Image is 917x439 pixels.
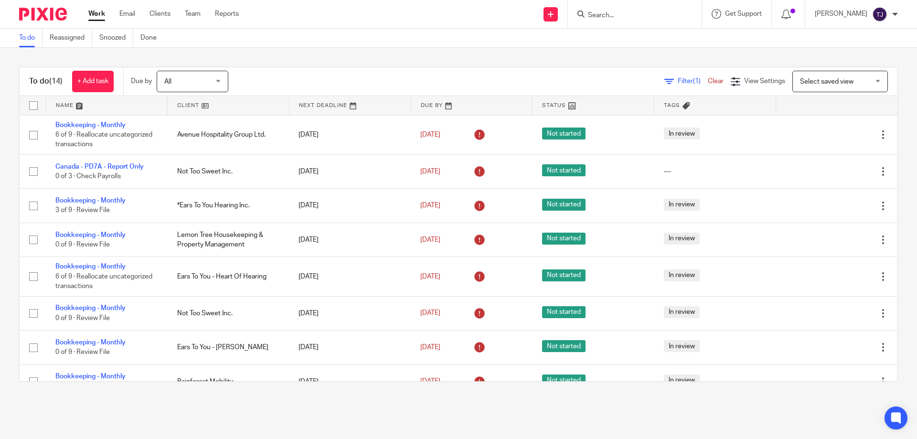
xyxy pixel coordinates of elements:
[289,257,411,296] td: [DATE]
[542,375,586,386] span: Not started
[168,115,289,154] td: Avenue Hospitality Group Ltd.
[168,189,289,223] td: *Ears To You Hearing Inc.
[664,128,700,139] span: In review
[215,9,239,19] a: Reports
[420,236,440,243] span: [DATE]
[55,263,126,270] a: Bookkeeping - Monthly
[55,339,126,346] a: Bookkeeping - Monthly
[542,233,586,245] span: Not started
[55,122,126,128] a: Bookkeeping - Monthly
[168,364,289,398] td: Rainforest Mobility
[542,199,586,211] span: Not started
[708,78,724,85] a: Clear
[872,7,887,22] img: svg%3E
[185,9,201,19] a: Team
[664,306,700,318] span: In review
[289,115,411,154] td: [DATE]
[420,310,440,317] span: [DATE]
[55,207,110,214] span: 3 of 9 · Review File
[168,331,289,364] td: Ears To You - [PERSON_NAME]
[420,131,440,138] span: [DATE]
[289,154,411,188] td: [DATE]
[420,378,440,385] span: [DATE]
[542,128,586,139] span: Not started
[119,9,135,19] a: Email
[168,154,289,188] td: Not Too Sweet Inc.
[55,349,110,355] span: 0 of 9 · Review File
[19,8,67,21] img: Pixie
[168,296,289,330] td: Not Too Sweet Inc.
[88,9,105,19] a: Work
[168,223,289,257] td: Lemon Tree Housekeeping & Property Management
[55,315,110,321] span: 0 of 9 · Review File
[542,269,586,281] span: Not started
[289,331,411,364] td: [DATE]
[55,305,126,311] a: Bookkeeping - Monthly
[55,241,110,248] span: 0 of 9 · Review File
[725,11,762,17] span: Get Support
[587,11,673,20] input: Search
[664,269,700,281] span: In review
[168,257,289,296] td: Ears To You - Heart Of Hearing
[72,71,114,92] a: + Add task
[289,223,411,257] td: [DATE]
[55,131,152,148] span: 6 of 9 · Reallocate uncategorized transactions
[800,78,853,85] span: Select saved view
[420,273,440,280] span: [DATE]
[542,306,586,318] span: Not started
[289,296,411,330] td: [DATE]
[744,78,785,85] span: View Settings
[664,375,700,386] span: In review
[678,78,708,85] span: Filter
[289,364,411,398] td: [DATE]
[55,273,152,290] span: 6 of 9 · Reallocate uncategorized transactions
[55,197,126,204] a: Bookkeeping - Monthly
[149,9,171,19] a: Clients
[55,232,126,238] a: Bookkeeping - Monthly
[164,78,171,85] span: All
[55,163,144,170] a: Canada - PD7A - Report Only
[19,29,43,47] a: To do
[664,340,700,352] span: In review
[131,76,152,86] p: Due by
[664,233,700,245] span: In review
[664,199,700,211] span: In review
[55,173,121,180] span: 0 of 3 · Check Payrolls
[50,29,92,47] a: Reassigned
[140,29,164,47] a: Done
[289,189,411,223] td: [DATE]
[693,78,701,85] span: (1)
[815,9,867,19] p: [PERSON_NAME]
[29,76,63,86] h1: To do
[542,340,586,352] span: Not started
[664,167,767,176] div: ---
[420,344,440,351] span: [DATE]
[55,373,126,380] a: Bookkeeping - Monthly
[99,29,133,47] a: Snoozed
[420,202,440,209] span: [DATE]
[420,168,440,175] span: [DATE]
[49,77,63,85] span: (14)
[664,103,680,108] span: Tags
[542,164,586,176] span: Not started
